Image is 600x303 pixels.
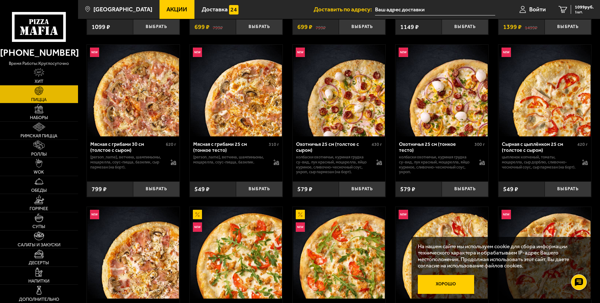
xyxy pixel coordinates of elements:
[92,24,110,30] span: 1099 ₽
[87,45,180,136] a: НовинкаМясная с грибами 30 см (толстое с сыром)
[396,45,488,136] img: Охотничья 25 см (тонкое тесто)
[93,6,152,12] span: [GEOGRAPHIC_DATA]
[502,210,511,219] img: Новинка
[296,155,370,175] p: колбаски охотничьи, куриная грудка су-вид, лук красный, моцарелла, яйцо куриное, сливочно-чесночн...
[399,155,473,175] p: колбаски охотничьи, куриная грудка су-вид, лук красный, моцарелла, яйцо куриное, сливочно-чесночн...
[90,210,99,219] img: Новинка
[293,207,385,299] a: АкционныйНовинкаС лососем и рукколой 30 см (тонкое тесто)
[399,210,408,219] img: Новинка
[30,116,48,120] span: Наборы
[31,188,47,193] span: Обеды
[87,207,179,299] img: Мясная с грибами 25 см (толстое с сыром)
[31,98,47,102] span: Пицца
[34,170,44,174] span: WOK
[297,186,312,192] span: 579 ₽
[293,45,385,136] img: Охотничья 25 см (толстое с сыром)
[375,4,495,15] input: Ваш адрес доставки
[193,155,267,165] p: [PERSON_NAME], ветчина, шампиньоны, моцарелла, соус-пицца, базилик.
[525,24,537,30] s: 1499 ₽
[87,207,180,299] a: НовинкаМясная с грибами 25 см (толстое с сыром)
[297,24,312,30] span: 699 ₽
[193,141,267,153] div: Мясная с грибами 25 см (тонкое тесто)
[400,186,415,192] span: 579 ₽
[395,207,488,299] a: НовинкаСырная с цыплёнком 40 см (толстое с сыром)
[314,6,375,12] span: Доставить по адресу:
[90,155,165,170] p: [PERSON_NAME], ветчина, шампиньоны, моцарелла, соус-пицца, базилик, сыр пармезан (на борт).
[35,79,43,84] span: Хит
[399,48,408,57] img: Новинка
[545,181,591,197] button: Выбрать
[372,142,382,147] span: 430 г
[193,48,202,57] img: Новинка
[20,134,57,138] span: Римская пицца
[575,10,594,14] span: 1 шт.
[87,45,179,136] img: Мясная с грибами 30 см (толстое с сыром)
[90,141,164,153] div: Мясная с грибами 30 см (толстое с сыром)
[31,152,47,157] span: Роллы
[229,5,238,14] img: 15daf4d41897b9f0e9f617042186c801.svg
[133,181,180,197] button: Выбрать
[202,6,228,12] span: Доставка
[418,275,474,294] button: Хорошо
[190,207,282,299] img: С лососем и рукколой 40 см (толстое с сыром)
[400,24,419,30] span: 1149 ₽
[296,222,305,232] img: Новинка
[339,181,385,197] button: Выбрать
[30,207,48,211] span: Горячее
[194,186,210,192] span: 549 ₽
[498,207,591,299] a: НовинкаСырная с цыплёнком 30 см (тонкое тесто)
[193,222,202,232] img: Новинка
[296,48,305,57] img: Новинка
[28,279,49,283] span: Напитки
[442,181,488,197] button: Выбрать
[499,45,591,136] img: Сырная с цыплёнком 25 см (толстое с сыром)
[236,181,283,197] button: Выбрать
[503,186,518,192] span: 549 ₽
[293,207,385,299] img: С лососем и рукколой 30 см (тонкое тесто)
[190,45,283,136] a: НовинкаМясная с грибами 25 см (тонкое тесто)
[474,142,485,147] span: 300 г
[395,45,488,136] a: НовинкаОхотничья 25 см (тонкое тесто)
[575,5,594,9] span: 1099 руб.
[502,155,576,170] p: цыпленок копченый, томаты, моцарелла, сыр дорблю, сливочно-чесночный соус, сыр пармезан (на борт).
[399,141,473,153] div: Охотничья 25 см (тонкое тесто)
[503,24,522,30] span: 1399 ₽
[18,243,60,247] span: Салаты и закуски
[293,45,385,136] a: НовинкаОхотничья 25 см (толстое с сыром)
[502,48,511,57] img: Новинка
[529,6,546,12] span: Войти
[498,45,591,136] a: НовинкаСырная с цыплёнком 25 см (толстое с сыром)
[166,6,187,12] span: Акции
[502,141,576,153] div: Сырная с цыплёнком 25 см (толстое с сыром)
[442,19,488,35] button: Выбрать
[133,19,180,35] button: Выбрать
[296,141,370,153] div: Охотничья 25 см (толстое с сыром)
[269,142,279,147] span: 310 г
[166,142,176,147] span: 620 г
[213,24,223,30] s: 799 ₽
[92,186,107,192] span: 799 ₽
[19,297,59,302] span: Дополнительно
[190,45,282,136] img: Мясная с грибами 25 см (тонкое тесто)
[296,210,305,219] img: Акционный
[90,48,99,57] img: Новинка
[339,19,385,35] button: Выбрать
[545,19,591,35] button: Выбрать
[190,207,283,299] a: АкционныйНовинкаС лососем и рукколой 40 см (толстое с сыром)
[29,261,49,265] span: Десерты
[577,142,588,147] span: 420 г
[193,210,202,219] img: Акционный
[418,243,581,269] p: На нашем сайте мы используем cookie для сбора информации технического характера и обрабатываем IP...
[499,207,591,299] img: Сырная с цыплёнком 30 см (тонкое тесто)
[396,207,488,299] img: Сырная с цыплёнком 40 см (толстое с сыром)
[194,24,210,30] span: 699 ₽
[316,24,326,30] s: 799 ₽
[236,19,283,35] button: Выбрать
[32,225,45,229] span: Супы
